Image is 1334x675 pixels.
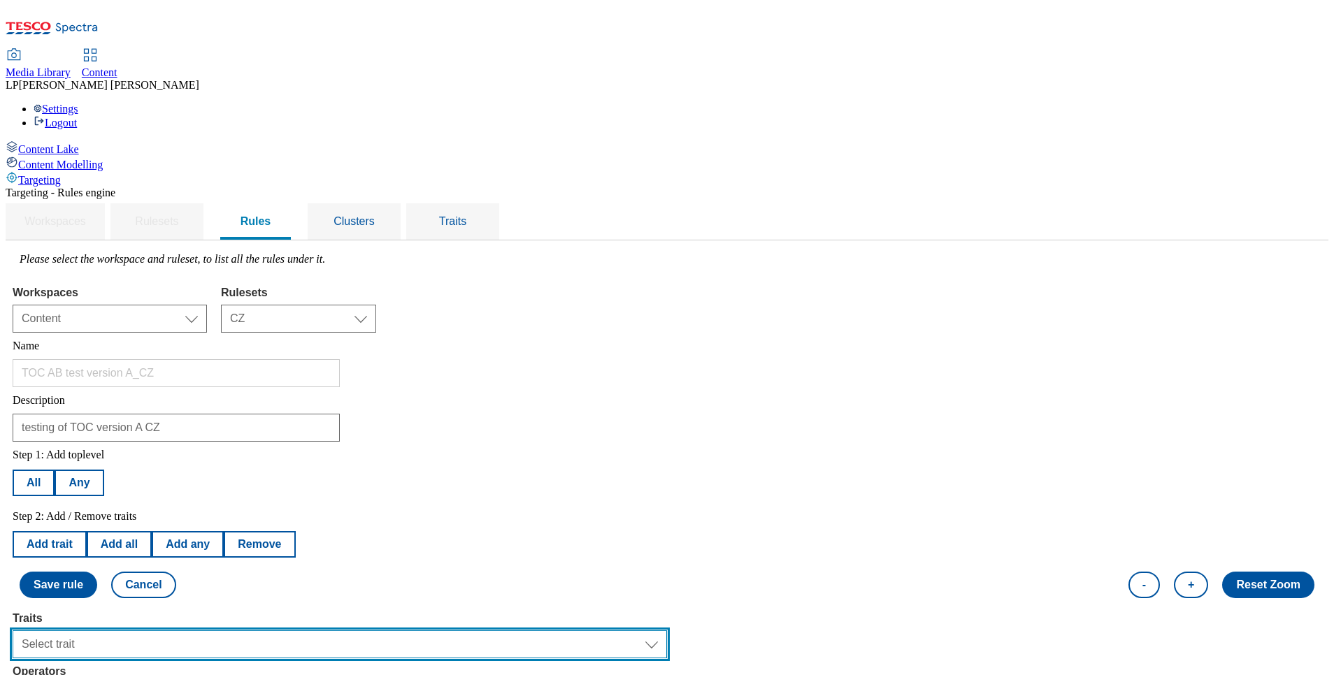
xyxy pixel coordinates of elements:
[6,79,19,91] span: LP
[34,117,77,129] a: Logout
[439,215,466,227] span: Traits
[82,50,117,79] a: Content
[20,572,97,598] button: Save rule
[1174,572,1208,598] button: +
[6,171,1328,187] a: Targeting
[13,414,340,442] input: Enter description
[6,50,71,79] a: Media Library
[13,612,667,625] label: Traits
[6,156,1328,171] a: Content Modelling
[6,66,71,78] span: Media Library
[13,449,104,460] label: Step 1: Add toplevel
[87,531,152,558] button: Add all
[19,79,199,91] span: [PERSON_NAME] [PERSON_NAME]
[18,174,61,186] span: Targeting
[6,187,1328,199] div: Targeting - Rules engine
[333,215,375,227] span: Clusters
[13,510,136,522] label: Step 2: Add / Remove traits
[20,253,325,265] label: Please select the workspace and ruleset, to list all the rules under it.
[13,531,87,558] button: Add trait
[152,531,224,558] button: Add any
[13,340,39,351] label: Name
[6,140,1328,156] a: Content Lake
[55,470,103,496] button: Any
[1128,572,1160,598] button: -
[224,531,295,558] button: Remove
[241,215,271,227] span: Rules
[13,359,340,387] input: Enter name
[13,286,207,299] label: Workspaces
[82,66,117,78] span: Content
[221,286,376,299] label: Rulesets
[18,159,103,170] span: Content Modelling
[1222,572,1314,598] button: Reset Zoom
[111,572,175,598] button: Cancel
[13,394,65,406] label: Description
[34,103,78,115] a: Settings
[18,143,79,155] span: Content Lake
[13,470,55,496] button: All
